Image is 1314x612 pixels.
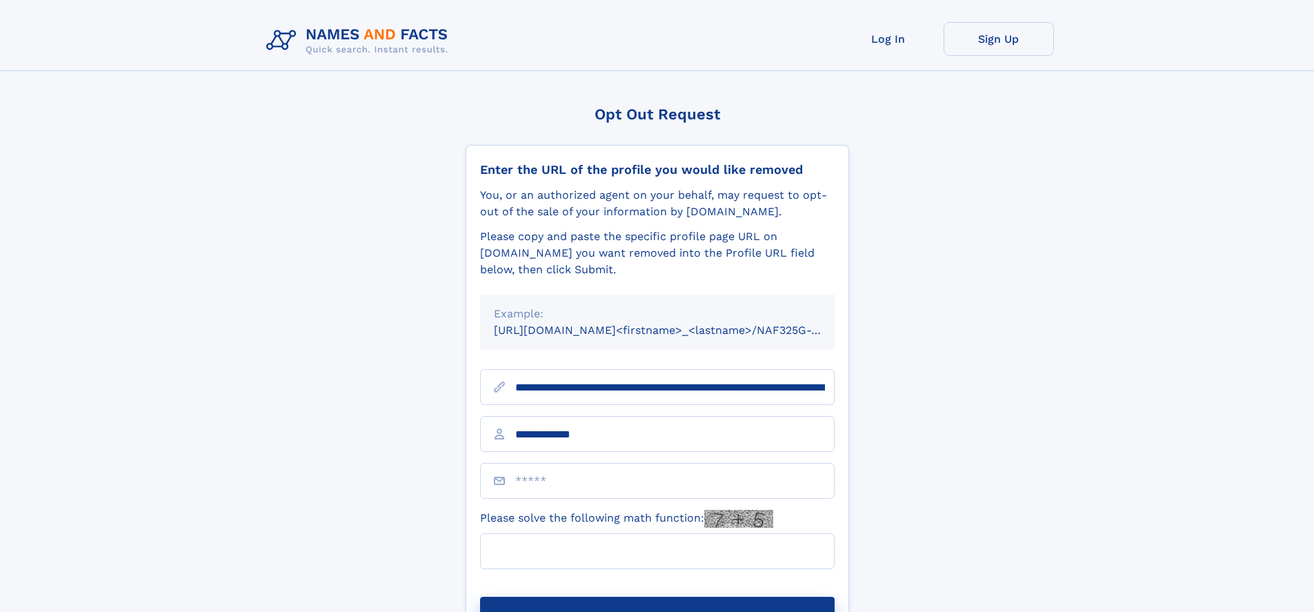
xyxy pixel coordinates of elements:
div: Enter the URL of the profile you would like removed [480,162,835,177]
div: Opt Out Request [466,106,849,123]
div: You, or an authorized agent on your behalf, may request to opt-out of the sale of your informatio... [480,187,835,220]
div: Example: [494,306,821,322]
div: Please copy and paste the specific profile page URL on [DOMAIN_NAME] you want removed into the Pr... [480,228,835,278]
small: [URL][DOMAIN_NAME]<firstname>_<lastname>/NAF325G-xxxxxxxx [494,324,861,337]
label: Please solve the following math function: [480,510,773,528]
img: Logo Names and Facts [261,22,459,59]
a: Sign Up [944,22,1054,56]
a: Log In [833,22,944,56]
